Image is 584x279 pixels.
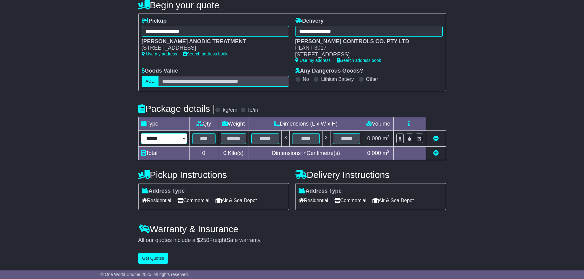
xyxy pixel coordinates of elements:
a: Remove this item [433,135,439,141]
sup: 3 [387,149,390,154]
td: Weight [218,117,249,130]
label: Address Type [142,188,185,194]
a: Search address book [183,51,227,56]
span: Commercial [177,196,209,205]
td: Total [138,146,189,160]
a: Search address book [337,58,381,63]
label: Lithium Battery [321,76,354,82]
span: 250 [200,237,209,243]
label: Delivery [295,18,324,25]
button: Get Quotes [138,253,168,264]
span: 0.000 [367,150,381,156]
a: Add new item [433,150,439,156]
span: © One World Courier 2025. All rights reserved. [101,272,189,277]
div: PLANT 3017 [295,45,437,51]
label: lb/in [248,107,258,114]
div: [STREET_ADDRESS] [295,51,437,58]
a: Use my address [142,51,177,56]
label: Pickup [142,18,167,25]
td: Dimensions in Centimetre(s) [249,146,363,160]
label: Any Dangerous Goods? [295,68,363,74]
h4: Pickup Instructions [138,170,289,180]
span: m [383,150,390,156]
h4: Warranty & Insurance [138,224,446,234]
div: [PERSON_NAME] ANODIC TREATMENT [142,38,283,45]
label: Other [366,76,378,82]
td: Volume [363,117,394,130]
h4: Package details | [138,104,215,114]
label: No [303,76,309,82]
td: x [322,130,330,146]
td: Dimensions (L x W x H) [249,117,363,130]
div: [STREET_ADDRESS] [142,45,283,51]
span: Air & Sea Depot [216,196,257,205]
label: kg/cm [223,107,237,114]
div: All our quotes include a $ FreightSafe warranty. [138,237,446,244]
span: 0 [223,150,226,156]
td: Qty [189,117,218,130]
span: Air & Sea Depot [372,196,414,205]
td: x [282,130,290,146]
label: Goods Value [142,68,178,74]
a: Use my address [295,58,331,63]
span: Residential [299,196,328,205]
div: [PERSON_NAME] CONTROLS CO. PTY LTD [295,38,437,45]
span: Residential [142,196,171,205]
span: Commercial [334,196,366,205]
td: Type [138,117,189,130]
span: 0.000 [367,135,381,141]
span: m [383,135,390,141]
td: Kilo(s) [218,146,249,160]
td: 0 [189,146,218,160]
label: Address Type [299,188,342,194]
h4: Delivery Instructions [295,170,446,180]
sup: 3 [387,134,390,139]
label: AUD [142,76,159,87]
